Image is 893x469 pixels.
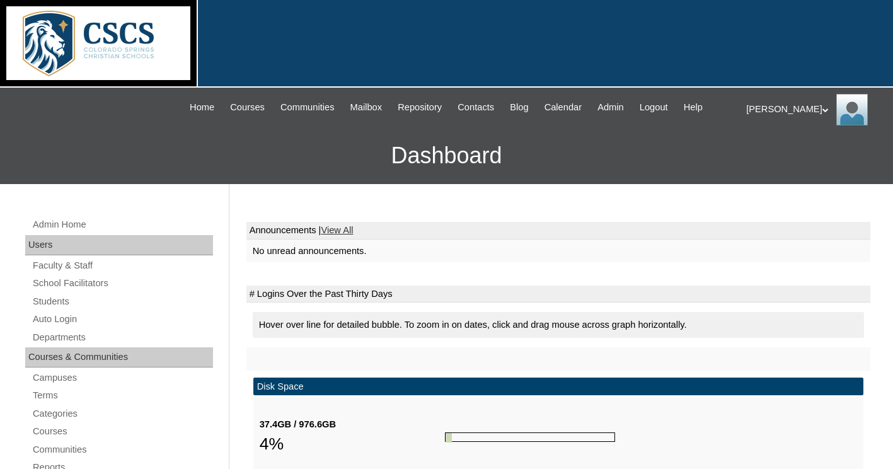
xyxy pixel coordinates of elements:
span: Repository [398,100,442,115]
a: Calendar [538,100,588,115]
a: Logout [633,100,674,115]
div: 37.4GB / 976.6GB [260,418,445,431]
span: Courses [230,100,265,115]
td: Disk Space [253,378,863,396]
div: [PERSON_NAME] [746,94,880,125]
span: Mailbox [350,100,383,115]
span: Blog [510,100,528,115]
a: Help [677,100,709,115]
td: No unread announcements. [246,240,870,263]
a: Faculty & Staff [32,258,213,274]
a: Blog [504,100,534,115]
a: Auto Login [32,311,213,327]
img: Kathy Landers [836,94,868,125]
a: Contacts [451,100,500,115]
span: Admin [597,100,624,115]
div: 4% [260,431,445,456]
a: School Facilitators [32,275,213,291]
a: Courses [224,100,271,115]
a: Categories [32,406,213,422]
span: Help [684,100,703,115]
a: Admin [591,100,630,115]
span: Communities [280,100,335,115]
a: Admin Home [32,217,213,233]
a: Communities [32,442,213,458]
a: Students [32,294,213,310]
span: Logout [640,100,668,115]
td: # Logins Over the Past Thirty Days [246,286,870,303]
h3: Dashboard [6,127,887,184]
a: Courses [32,424,213,439]
a: Campuses [32,370,213,386]
a: Terms [32,388,213,403]
a: Departments [32,330,213,345]
span: Contacts [458,100,494,115]
a: Home [183,100,221,115]
img: logo-white.png [6,6,190,80]
a: View All [321,225,353,235]
td: Announcements | [246,222,870,240]
a: Repository [391,100,448,115]
a: Mailbox [344,100,389,115]
div: Users [25,235,213,255]
a: Communities [274,100,341,115]
span: Calendar [544,100,582,115]
div: Hover over line for detailed bubble. To zoom in on dates, click and drag mouse across graph horiz... [253,312,864,338]
div: Courses & Communities [25,347,213,368]
span: Home [190,100,214,115]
